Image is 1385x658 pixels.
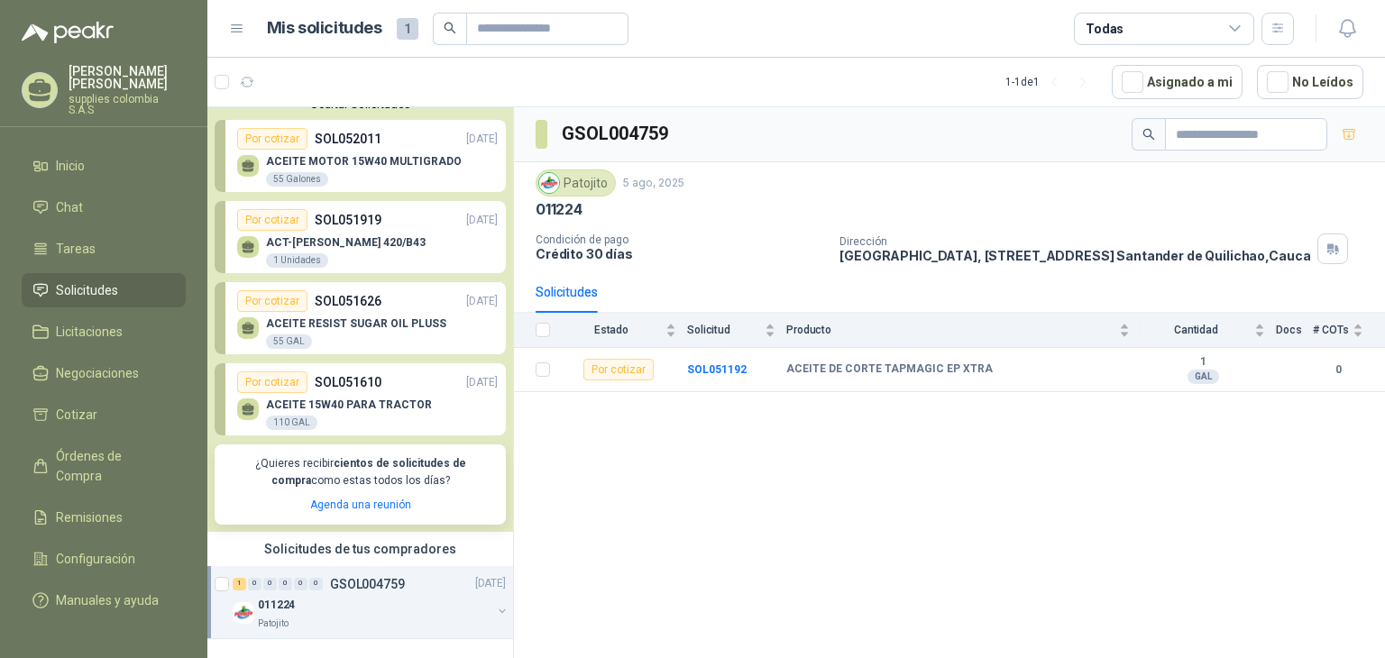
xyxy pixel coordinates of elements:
[22,500,186,535] a: Remisiones
[258,617,289,631] p: Patojito
[271,457,466,487] b: cientos de solicitudes de compra
[839,235,1310,248] p: Dirección
[786,362,993,377] b: ACEITE DE CORTE TAPMAGIC EP XTRA
[266,253,328,268] div: 1 Unidades
[233,573,509,631] a: 1 0 0 0 0 0 GSOL004759[DATE] Company Logo011224Patojito
[266,416,317,430] div: 110 GAL
[475,575,506,592] p: [DATE]
[466,374,498,391] p: [DATE]
[22,583,186,617] a: Manuales y ayuda
[207,532,513,566] div: Solicitudes de tus compradores
[1141,313,1276,348] th: Cantidad
[56,239,96,259] span: Tareas
[561,324,662,336] span: Estado
[22,356,186,390] a: Negociaciones
[22,439,186,493] a: Órdenes de Compra
[536,200,582,219] p: 011224
[56,156,85,176] span: Inicio
[1313,324,1349,336] span: # COTs
[536,233,825,246] p: Condición de pago
[266,334,312,349] div: 55 GAL
[315,210,381,230] p: SOL051919
[22,273,186,307] a: Solicitudes
[56,549,135,569] span: Configuración
[233,578,246,590] div: 1
[466,131,498,148] p: [DATE]
[562,120,671,148] h3: GSOL004759
[315,291,381,311] p: SOL051626
[309,578,323,590] div: 0
[466,212,498,229] p: [DATE]
[237,290,307,312] div: Por cotizar
[444,22,456,34] span: search
[267,15,382,41] h1: Mis solicitudes
[315,372,381,392] p: SOL051610
[22,542,186,576] a: Configuración
[397,18,418,40] span: 1
[207,90,513,532] div: Ocultar SolicitudesPor cotizarSOL052011[DATE] ACEITE MOTOR 15W40 MULTIGRADO55 GalonesPor cotizarS...
[266,172,328,187] div: 55 Galones
[248,578,261,590] div: 0
[687,363,747,376] a: SOL051192
[1142,128,1155,141] span: search
[536,246,825,261] p: Crédito 30 días
[536,169,616,196] div: Patojito
[22,149,186,183] a: Inicio
[539,173,559,193] img: Company Logo
[466,293,498,310] p: [DATE]
[1141,324,1251,336] span: Cantidad
[266,155,462,168] p: ACEITE MOTOR 15W40 MULTIGRADO
[623,175,684,192] p: 5 ago, 2025
[266,398,432,411] p: ACEITE 15W40 PARA TRACTOR
[1313,313,1385,348] th: # COTs
[237,371,307,393] div: Por cotizar
[687,313,786,348] th: Solicitud
[215,120,506,192] a: Por cotizarSOL052011[DATE] ACEITE MOTOR 15W40 MULTIGRADO55 Galones
[237,209,307,231] div: Por cotizar
[56,405,97,425] span: Cotizar
[1313,361,1363,379] b: 0
[310,498,411,511] a: Agenda una reunión
[786,313,1141,348] th: Producto
[687,324,761,336] span: Solicitud
[233,602,254,624] img: Company Logo
[1112,65,1243,99] button: Asignado a mi
[315,129,381,149] p: SOL052011
[69,65,186,90] p: [PERSON_NAME] [PERSON_NAME]
[1276,313,1313,348] th: Docs
[266,236,426,249] p: ACT-[PERSON_NAME] 420/B43
[786,324,1115,336] span: Producto
[294,578,307,590] div: 0
[215,201,506,273] a: Por cotizarSOL051919[DATE] ACT-[PERSON_NAME] 420/B431 Unidades
[69,94,186,115] p: supplies colombia S.A.S
[1005,68,1097,96] div: 1 - 1 de 1
[215,363,506,435] a: Por cotizarSOL051610[DATE] ACEITE 15W40 PARA TRACTOR110 GAL
[56,280,118,300] span: Solicitudes
[1257,65,1363,99] button: No Leídos
[215,282,506,354] a: Por cotizarSOL051626[DATE] ACEITE RESIST SUGAR OIL PLUSS55 GAL
[22,315,186,349] a: Licitaciones
[1141,355,1265,370] b: 1
[225,455,495,489] p: ¿Quieres recibir como estas todos los días?
[22,190,186,224] a: Chat
[330,578,405,590] p: GSOL004759
[56,363,139,383] span: Negociaciones
[56,322,123,342] span: Licitaciones
[56,590,159,610] span: Manuales y ayuda
[56,197,83,217] span: Chat
[266,317,446,330] p: ACEITE RESIST SUGAR OIL PLUSS
[263,578,277,590] div: 0
[1188,370,1219,384] div: GAL
[56,446,169,486] span: Órdenes de Compra
[56,507,123,527] span: Remisiones
[279,578,292,590] div: 0
[561,313,687,348] th: Estado
[237,128,307,150] div: Por cotizar
[839,248,1310,263] p: [GEOGRAPHIC_DATA], [STREET_ADDRESS] Santander de Quilichao , Cauca
[258,597,295,614] p: 011224
[583,359,654,380] div: Por cotizar
[22,398,186,432] a: Cotizar
[22,232,186,266] a: Tareas
[536,282,598,302] div: Solicitudes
